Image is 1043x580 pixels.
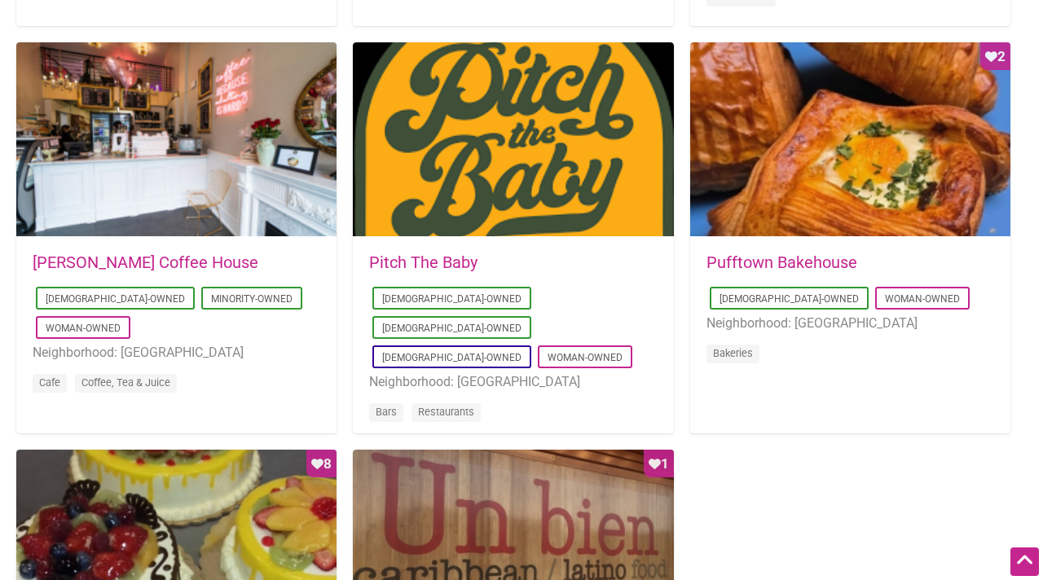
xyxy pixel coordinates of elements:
a: [DEMOGRAPHIC_DATA]-Owned [382,323,521,334]
li: Neighborhood: [GEOGRAPHIC_DATA] [706,313,994,334]
a: Pitch The Baby [369,253,477,272]
a: Woman-Owned [548,352,623,363]
li: Neighborhood: [GEOGRAPHIC_DATA] [369,371,657,393]
a: Bars [376,406,397,418]
a: Minority-Owned [211,293,293,305]
a: [DEMOGRAPHIC_DATA]-Owned [382,293,521,305]
li: Neighborhood: [GEOGRAPHIC_DATA] [33,342,320,363]
a: [DEMOGRAPHIC_DATA]-Owned [720,293,859,305]
a: [DEMOGRAPHIC_DATA]-Owned [382,352,521,363]
a: [DEMOGRAPHIC_DATA]-Owned [46,293,185,305]
a: Coffee, Tea & Juice [81,376,170,389]
a: Woman-Owned [885,293,960,305]
a: Cafe [39,376,60,389]
a: Restaurants [418,406,474,418]
a: Woman-Owned [46,323,121,334]
a: [PERSON_NAME] Coffee House [33,253,258,272]
div: Scroll Back to Top [1010,547,1039,576]
a: Pufftown Bakehouse [706,253,857,272]
a: Bakeries [713,347,753,359]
